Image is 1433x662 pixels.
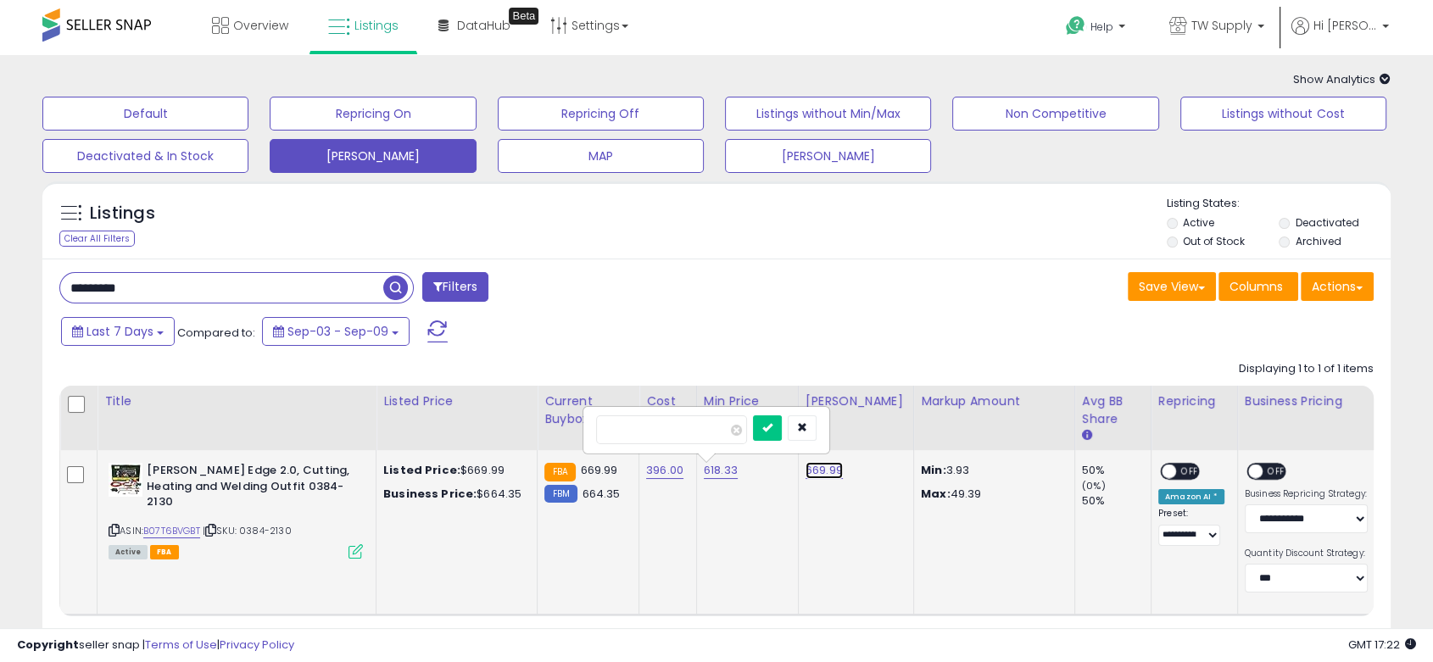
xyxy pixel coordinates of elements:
[59,231,135,247] div: Clear All Filters
[1245,392,1417,410] div: Business Pricing
[1158,392,1230,410] div: Repricing
[544,485,577,503] small: FBM
[150,545,179,559] span: FBA
[1245,488,1368,500] label: Business Repricing Strategy:
[1296,234,1341,248] label: Archived
[143,524,200,538] a: B07T6BVGBT
[147,463,353,515] b: [PERSON_NAME] Edge 2.0, Cutting, Heating and Welding Outfit 0384-2130
[646,392,689,410] div: Cost
[233,17,288,34] span: Overview
[109,463,142,497] img: 51WLx1S1k0L._SL40_.jpg
[1313,17,1377,34] span: Hi [PERSON_NAME]
[544,463,576,481] small: FBA
[104,392,369,410] div: Title
[1296,215,1359,230] label: Deactivated
[61,317,175,346] button: Last 7 Days
[203,524,292,537] span: | SKU: 0384-2130
[1191,17,1252,34] span: TW Supply
[1158,489,1224,504] div: Amazon AI *
[921,486,951,502] strong: Max:
[646,462,683,479] a: 396.00
[383,463,524,478] div: $669.99
[1291,17,1389,55] a: Hi [PERSON_NAME]
[1183,215,1214,230] label: Active
[354,17,399,34] span: Listings
[383,462,460,478] b: Listed Price:
[177,325,255,341] span: Compared to:
[509,8,538,25] div: Tooltip anchor
[921,487,1062,502] p: 49.39
[270,139,476,173] button: [PERSON_NAME]
[704,462,738,479] a: 618.33
[86,323,153,340] span: Last 7 Days
[1180,97,1386,131] button: Listings without Cost
[109,545,148,559] span: All listings currently available for purchase on Amazon
[90,202,155,225] h5: Listings
[42,97,248,131] button: Default
[422,272,488,302] button: Filters
[1065,15,1086,36] i: Get Help
[1082,479,1106,492] small: (0%)
[582,486,620,502] span: 664.35
[17,637,294,654] div: seller snap | |
[498,97,704,131] button: Repricing Off
[262,317,410,346] button: Sep-03 - Sep-09
[952,97,1158,131] button: Non Competitive
[921,462,946,478] strong: Min:
[1082,392,1144,428] div: Avg BB Share
[725,97,931,131] button: Listings without Min/Max
[1293,71,1391,87] span: Show Analytics
[1301,272,1374,301] button: Actions
[1176,465,1203,479] span: OFF
[383,392,530,410] div: Listed Price
[1239,361,1374,377] div: Displaying 1 to 1 of 1 items
[17,637,79,653] strong: Copyright
[145,637,217,653] a: Terms of Use
[1218,272,1298,301] button: Columns
[383,487,524,502] div: $664.35
[383,486,477,502] b: Business Price:
[544,392,632,428] div: Current Buybox Price
[220,637,294,653] a: Privacy Policy
[1082,493,1151,509] div: 50%
[1167,196,1391,212] p: Listing States:
[1052,3,1142,55] a: Help
[1128,272,1216,301] button: Save View
[1348,637,1416,653] span: 2025-09-17 17:22 GMT
[580,462,617,478] span: 669.99
[1263,465,1290,479] span: OFF
[806,462,843,479] a: 669.99
[1158,508,1224,546] div: Preset:
[109,463,363,557] div: ASIN:
[1229,278,1283,295] span: Columns
[270,97,476,131] button: Repricing On
[806,392,906,410] div: [PERSON_NAME]
[921,392,1068,410] div: Markup Amount
[1082,463,1151,478] div: 50%
[704,392,791,410] div: Min Price
[457,17,510,34] span: DataHub
[1183,234,1245,248] label: Out of Stock
[725,139,931,173] button: [PERSON_NAME]
[1090,19,1113,34] span: Help
[921,463,1062,478] p: 3.93
[1082,428,1092,443] small: Avg BB Share.
[1245,548,1368,559] label: Quantity Discount Strategy:
[42,139,248,173] button: Deactivated & In Stock
[498,139,704,173] button: MAP
[287,323,388,340] span: Sep-03 - Sep-09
